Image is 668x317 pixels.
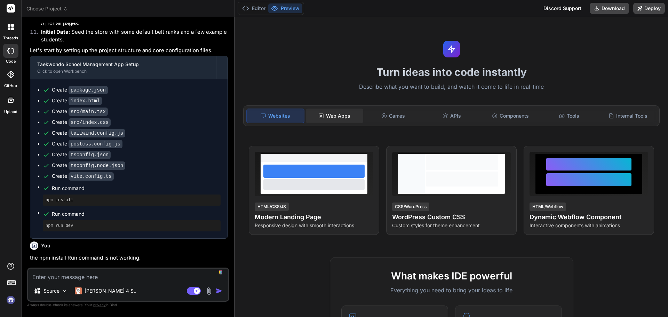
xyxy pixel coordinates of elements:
code: src/index.css [69,118,111,127]
p: Responsive design with smooth interactions [255,222,373,229]
p: Interactive components with animations [530,222,648,229]
p: Always double-check its answers. Your in Bind [27,302,229,308]
p: Everything you need to bring your ideas to life [341,286,562,294]
button: Preview [268,3,302,13]
span: Run command [52,211,221,217]
div: Taekwondo School Management App Setup [37,61,209,68]
code: tsconfig.json [69,151,111,159]
div: Discord Support [539,3,586,14]
div: Create [52,173,114,180]
h2: What makes IDE powerful [341,269,562,283]
img: Claude 4 Sonnet [75,287,82,294]
div: APIs [423,109,480,123]
h4: WordPress Custom CSS [392,212,511,222]
button: Deploy [633,3,665,14]
code: vite.config.ts [69,172,114,181]
div: CSS/WordPress [392,203,429,211]
label: code [6,58,16,64]
code: postcss.config.js [69,140,122,148]
div: HTML/CSS/JS [255,203,289,211]
div: Tools [541,109,598,123]
img: attachment [205,287,213,295]
div: Components [482,109,539,123]
p: the npm install Run command is not working. [30,254,228,262]
code: src/main.tsx [69,108,108,116]
h6: You [41,242,50,249]
div: Create [52,119,111,126]
div: Create [52,140,122,148]
span: Run command [52,185,221,192]
div: Websites [246,109,304,123]
p: Custom styles for theme enhancement [392,222,511,229]
div: Create [52,86,108,94]
h1: Turn ideas into code instantly [239,66,664,78]
code: tsconfig.node.json [69,161,125,170]
div: Create [52,162,125,169]
div: HTML/Webflow [530,203,566,211]
p: Let's start by setting up the project structure and core configuration files. [30,47,228,55]
p: Source [43,287,59,294]
button: Download [590,3,629,14]
p: Describe what you want to build, and watch it come to life in real-time [239,82,664,92]
div: Create [52,97,102,104]
img: icon [216,287,223,294]
label: GitHub [4,83,17,89]
button: Editor [239,3,268,13]
div: Create [52,108,108,115]
p: [PERSON_NAME] 4 S.. [85,287,136,294]
h4: Dynamic Webflow Component [530,212,648,222]
div: Create [52,129,125,137]
span: privacy [93,303,106,307]
pre: npm install [46,197,218,203]
img: Pick Models [62,288,67,294]
code: tailwind.config.js [69,129,125,137]
button: Taekwondo School Management App SetupClick to open Workbench [30,56,216,79]
label: Upload [4,109,17,115]
div: Web Apps [306,109,363,123]
div: Click to open Workbench [37,69,209,74]
div: Games [365,109,422,123]
li: : Seed the store with some default belt ranks and a few example students. [35,28,228,44]
div: Create [52,151,111,158]
span: Choose Project [26,5,68,12]
strong: Initial Data [41,29,69,35]
div: Internal Tools [599,109,657,123]
pre: npm run dev [46,223,218,229]
code: index.html [69,97,102,105]
h4: Modern Landing Page [255,212,373,222]
label: threads [3,35,18,41]
img: signin [5,294,17,306]
code: package.json [69,86,108,94]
